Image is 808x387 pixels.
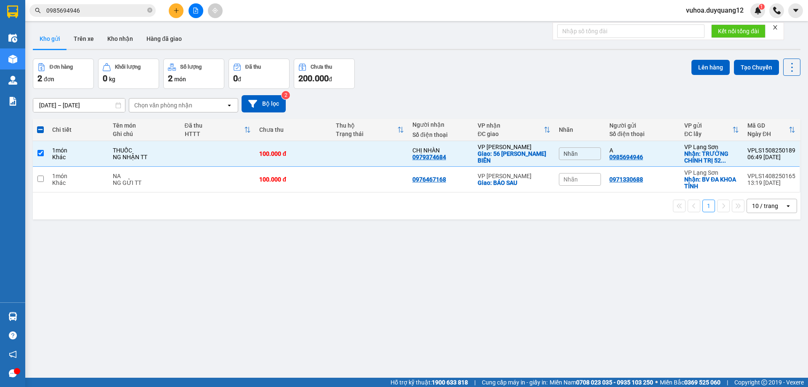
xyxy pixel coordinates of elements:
[412,176,446,183] div: 0976467168
[482,378,548,387] span: Cung cấp máy in - giấy in:
[33,99,125,112] input: Select a date range.
[46,6,146,15] input: Tìm tên, số ĐT hoặc mã đơn
[238,76,241,83] span: đ
[752,202,778,210] div: 10 / trang
[98,59,159,89] button: Khối lượng0kg
[412,131,469,138] div: Số điện thoại
[792,7,800,14] span: caret-down
[140,29,189,49] button: Hàng đã giao
[684,144,739,150] div: VP Lạng Sơn
[109,76,115,83] span: kg
[282,91,290,99] sup: 2
[52,126,104,133] div: Chi tiết
[718,27,759,36] span: Kết nối tổng đài
[759,4,765,10] sup: 1
[50,64,73,70] div: Đơn hàng
[412,147,469,154] div: CHỊ NHÀN
[259,176,327,183] div: 100.000 đ
[67,29,101,49] button: Trên xe
[181,119,255,141] th: Toggle SortBy
[747,154,795,160] div: 06:49 [DATE]
[609,122,676,129] div: Người gửi
[113,131,176,137] div: Ghi chú
[115,64,141,70] div: Khối lượng
[233,73,238,83] span: 0
[212,8,218,13] span: aim
[185,131,245,137] div: HTTT
[773,7,781,14] img: phone-icon
[33,29,67,49] button: Kho gửi
[37,73,42,83] span: 2
[8,55,17,64] img: warehouse-icon
[576,379,653,386] strong: 0708 023 035 - 0935 103 250
[474,378,476,387] span: |
[478,179,550,186] div: Giao: BÁO SAU
[113,173,176,179] div: NA
[113,122,176,129] div: Tên món
[727,378,728,387] span: |
[747,122,789,129] div: Mã GD
[52,154,104,160] div: Khác
[147,8,152,13] span: close-circle
[8,76,17,85] img: warehouse-icon
[412,154,446,160] div: 0979374684
[173,8,179,13] span: plus
[185,122,245,129] div: Đã thu
[101,29,140,49] button: Kho nhận
[691,60,730,75] button: Lên hàng
[684,176,739,189] div: Nhận: BV ĐA KHOA TỈNH
[336,122,397,129] div: Thu hộ
[311,64,332,70] div: Chưa thu
[245,64,261,70] div: Đã thu
[298,73,329,83] span: 200.000
[44,76,54,83] span: đơn
[174,76,186,83] span: món
[702,200,715,212] button: 1
[208,3,223,18] button: aim
[9,369,17,377] span: message
[788,3,803,18] button: caret-down
[329,76,332,83] span: đ
[113,147,176,154] div: THUỐC
[754,7,762,14] img: icon-new-feature
[772,24,778,30] span: close
[557,24,704,38] input: Nhập số tổng đài
[242,95,286,112] button: Bộ lọc
[163,59,224,89] button: Số lượng2món
[147,7,152,15] span: close-circle
[229,59,290,89] button: Đã thu0đ
[680,119,743,141] th: Toggle SortBy
[473,119,555,141] th: Toggle SortBy
[563,150,578,157] span: Nhãn
[747,147,795,154] div: VPLS1508250189
[8,97,17,106] img: solution-icon
[294,59,355,89] button: Chưa thu200.000đ
[8,312,17,321] img: warehouse-icon
[684,150,739,164] div: Nhận: TRƯỜNG CHÍNH TRỊ 52 HÙNG VƯƠNG
[684,131,732,137] div: ĐC lấy
[259,150,327,157] div: 100.000 đ
[684,122,732,129] div: VP gửi
[9,331,17,339] span: question-circle
[734,60,779,75] button: Tạo Chuyến
[33,59,94,89] button: Đơn hàng2đơn
[226,102,233,109] svg: open
[478,173,550,179] div: VP [PERSON_NAME]
[35,8,41,13] span: search
[679,5,750,16] span: vuhoa.duyquang12
[134,101,192,109] div: Chọn văn phòng nhận
[432,379,468,386] strong: 1900 633 818
[478,144,550,150] div: VP [PERSON_NAME]
[478,131,544,137] div: ĐC giao
[103,73,107,83] span: 0
[609,147,676,154] div: A
[721,157,726,164] span: ...
[113,179,176,186] div: NG GỬI TT
[747,131,789,137] div: Ngày ĐH
[761,379,767,385] span: copyright
[559,126,601,133] div: Nhãn
[684,169,739,176] div: VP Lạng Sơn
[655,381,658,384] span: ⚪️
[193,8,199,13] span: file-add
[609,176,643,183] div: 0971330688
